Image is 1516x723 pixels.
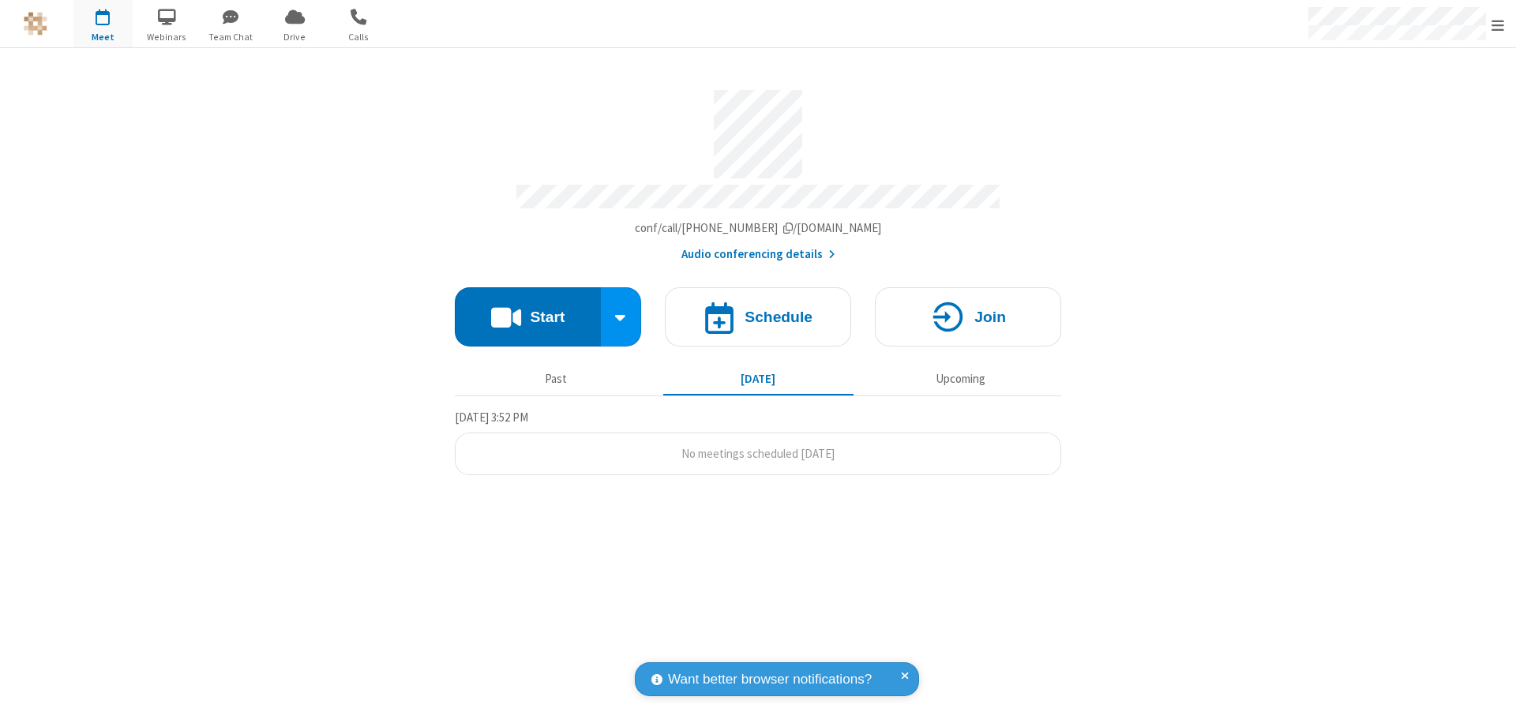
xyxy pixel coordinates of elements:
[1477,682,1504,712] iframe: Chat
[329,30,388,44] span: Calls
[73,30,133,44] span: Meet
[24,12,47,36] img: QA Selenium DO NOT DELETE OR CHANGE
[635,219,882,238] button: Copy my meeting room linkCopy my meeting room link
[137,30,197,44] span: Webinars
[455,287,601,347] button: Start
[875,287,1061,347] button: Join
[745,309,812,324] h4: Schedule
[974,309,1006,324] h4: Join
[601,287,642,347] div: Start conference options
[530,309,565,324] h4: Start
[455,408,1061,476] section: Today's Meetings
[681,446,835,461] span: No meetings scheduled [DATE]
[265,30,325,44] span: Drive
[681,245,835,264] button: Audio conferencing details
[635,220,882,235] span: Copy my meeting room link
[865,364,1056,394] button: Upcoming
[201,30,261,44] span: Team Chat
[461,364,651,394] button: Past
[668,669,872,690] span: Want better browser notifications?
[663,364,854,394] button: [DATE]
[665,287,851,347] button: Schedule
[455,78,1061,264] section: Account details
[455,410,528,425] span: [DATE] 3:52 PM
